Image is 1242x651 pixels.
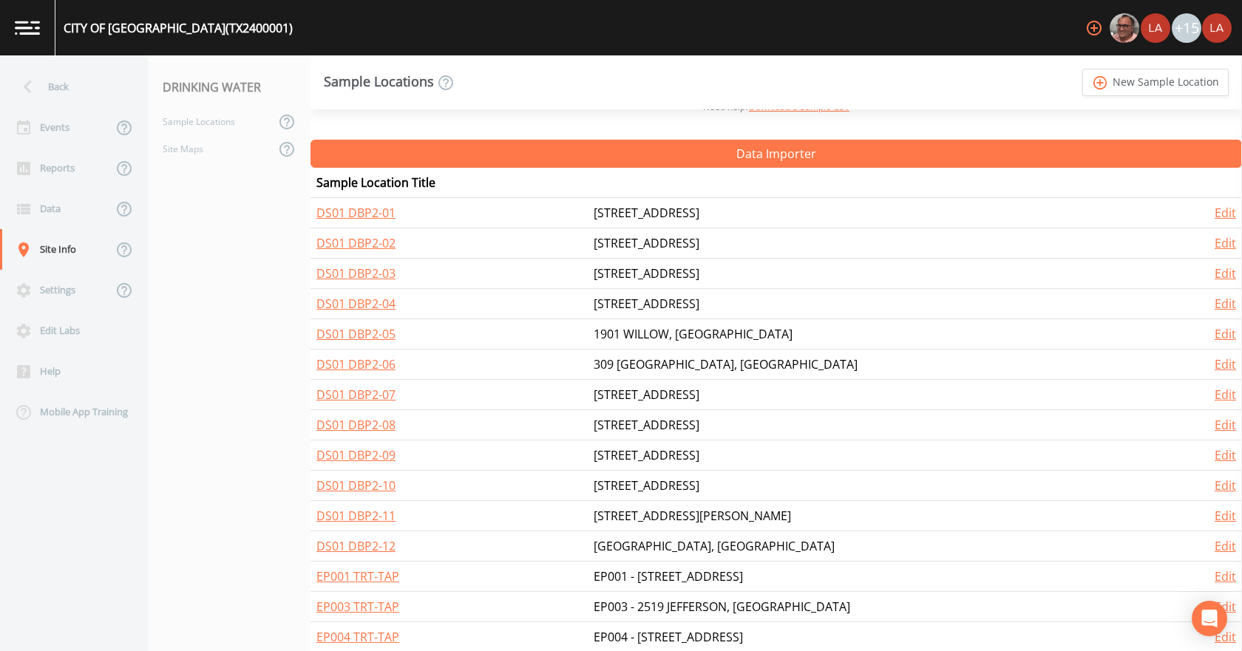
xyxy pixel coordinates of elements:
[1215,205,1236,221] a: Edit
[316,538,396,554] a: DS01 DBP2-12
[1215,599,1236,615] a: Edit
[588,562,1172,592] td: EP001 - [STREET_ADDRESS]
[588,350,1172,380] td: 309 [GEOGRAPHIC_DATA], [GEOGRAPHIC_DATA]
[316,235,396,251] a: DS01 DBP2-02
[1109,13,1140,43] div: Mike Franklin
[588,259,1172,289] td: [STREET_ADDRESS]
[316,477,396,494] a: DS01 DBP2-10
[316,265,396,282] a: DS01 DBP2-03
[1215,417,1236,433] a: Edit
[310,140,1242,168] button: Data Importer
[588,592,1172,622] td: EP003 - 2519 JEFFERSON, [GEOGRAPHIC_DATA]
[148,108,275,135] a: Sample Locations
[316,629,399,645] a: EP004 TRT-TAP
[1141,13,1170,43] img: cf6e799eed601856facf0d2563d1856d
[588,380,1172,410] td: [STREET_ADDRESS]
[1215,326,1236,342] a: Edit
[1215,477,1236,494] a: Edit
[1215,386,1236,403] a: Edit
[316,356,396,372] a: DS01 DBP2-06
[15,21,40,35] img: logo
[1215,629,1236,645] a: Edit
[588,501,1172,531] td: [STREET_ADDRESS][PERSON_NAME]
[64,19,293,37] div: CITY OF [GEOGRAPHIC_DATA] (TX2400001)
[148,135,275,163] a: Site Maps
[1082,69,1229,96] a: add_circle_outlineNew Sample Location
[588,410,1172,440] td: [STREET_ADDRESS]
[1215,356,1236,372] a: Edit
[310,168,588,198] th: Sample Location Title
[1215,235,1236,251] a: Edit
[1215,265,1236,282] a: Edit
[1192,601,1227,636] div: Open Intercom Messenger
[1172,13,1201,43] div: +15
[316,205,396,221] a: DS01 DBP2-01
[316,386,396,403] a: DS01 DBP2-07
[588,228,1172,259] td: [STREET_ADDRESS]
[316,326,396,342] a: DS01 DBP2-05
[588,289,1172,319] td: [STREET_ADDRESS]
[316,296,396,312] a: DS01 DBP2-04
[316,508,396,524] a: DS01 DBP2-11
[324,74,455,92] div: Sample Locations
[148,67,310,108] div: DRINKING WATER
[316,447,396,463] a: DS01 DBP2-09
[316,568,399,584] a: EP001 TRT-TAP
[588,198,1172,228] td: [STREET_ADDRESS]
[588,319,1172,350] td: 1901 WILLOW, [GEOGRAPHIC_DATA]
[316,599,399,615] a: EP003 TRT-TAP
[316,417,396,433] a: DS01 DBP2-08
[1215,568,1236,584] a: Edit
[588,531,1172,562] td: [GEOGRAPHIC_DATA], [GEOGRAPHIC_DATA]
[1215,447,1236,463] a: Edit
[1110,13,1139,43] img: e2d790fa78825a4bb76dcb6ab311d44c
[1140,13,1171,43] div: Lauren Saenz
[588,440,1172,471] td: [STREET_ADDRESS]
[1202,13,1232,43] img: cf6e799eed601856facf0d2563d1856d
[1092,75,1109,91] i: add_circle_outline
[1215,296,1236,312] a: Edit
[1215,538,1236,554] a: Edit
[588,471,1172,501] td: [STREET_ADDRESS]
[1215,508,1236,524] a: Edit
